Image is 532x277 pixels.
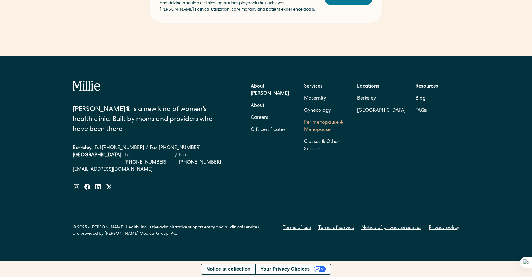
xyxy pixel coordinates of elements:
a: Maternity [304,93,326,105]
a: Fax [PHONE_NUMBER] [179,152,229,166]
button: Your Privacy Choices [255,264,331,274]
a: Gift certificates [251,124,286,136]
div: [GEOGRAPHIC_DATA]: [73,152,123,166]
a: Tel [PHONE_NUMBER] [124,152,173,166]
a: Terms of service [318,224,354,232]
strong: About [PERSON_NAME] [251,84,289,96]
a: Berkeley [357,93,406,105]
a: Privacy policy [429,224,459,232]
a: Notice at collection [201,264,255,274]
a: Tel [PHONE_NUMBER] [95,145,144,152]
a: Careers [251,112,268,124]
strong: Locations [357,84,379,89]
a: About [251,100,264,112]
div: / [146,145,148,152]
a: Notice of privacy practices [361,224,421,232]
a: Terms of use [283,224,311,232]
a: Fax [PHONE_NUMBER] [150,145,201,152]
a: [EMAIL_ADDRESS][DOMAIN_NAME] [73,166,229,174]
div: Berkeley: [73,145,93,152]
div: / [175,152,177,166]
a: Blog [415,93,426,105]
strong: Services [304,84,322,89]
strong: Resources [415,84,438,89]
div: © 2025 - [PERSON_NAME] Health, Inc. is the administrative support entity and all clinical service... [73,224,266,237]
a: [GEOGRAPHIC_DATA] [357,105,406,117]
div: [PERSON_NAME]® is a new kind of women's health clinic. Built by moms and providers who have been ... [73,105,215,135]
a: FAQs [415,105,427,117]
a: Classes & Other Support [304,136,348,155]
a: Gynecology [304,105,331,117]
a: Perimenopause & Menopause [304,117,348,136]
